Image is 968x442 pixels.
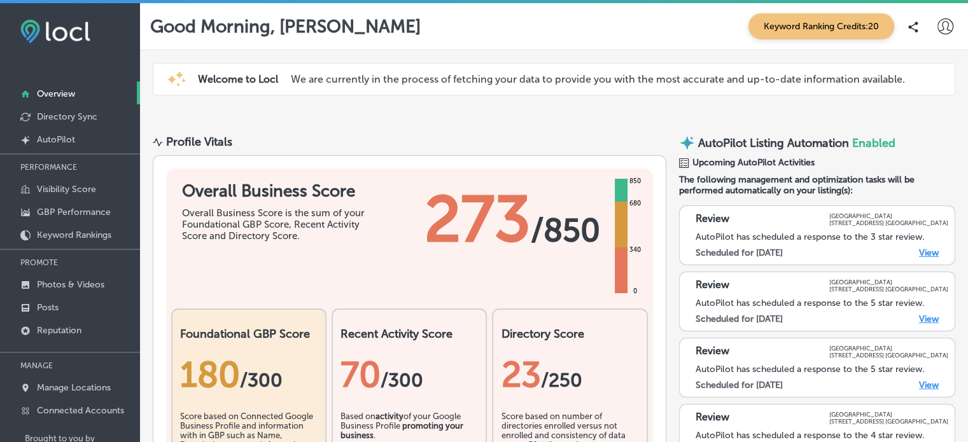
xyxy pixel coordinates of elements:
div: 680 [627,198,643,209]
span: The following management and optimization tasks will be performed automatically on your listing(s): [679,174,955,196]
p: Directory Sync [37,111,97,122]
div: Profile Vitals [166,135,232,149]
span: /300 [381,369,423,392]
div: 180 [180,354,318,396]
div: AutoPilot has scheduled a response to the 5 star review. [696,364,948,375]
div: 850 [627,176,643,186]
span: 273 [424,181,531,258]
div: 0 [631,286,640,296]
p: Photos & Videos [37,279,104,290]
label: Scheduled for [DATE] [696,314,783,324]
img: autopilot-icon [679,135,695,151]
span: / 850 [531,211,600,249]
label: Scheduled for [DATE] [696,247,783,258]
p: AutoPilot Listing Automation [698,136,849,150]
p: [STREET_ADDRESS] [GEOGRAPHIC_DATA] [829,352,948,359]
p: Review [696,279,729,293]
p: [STREET_ADDRESS] [GEOGRAPHIC_DATA] [829,418,948,425]
p: AutoPilot [37,134,75,145]
div: 70 [340,354,478,396]
span: / 300 [240,369,283,392]
span: /250 [540,369,582,392]
img: fda3e92497d09a02dc62c9cd864e3231.png [20,20,90,43]
h1: Overall Business Score [182,181,373,201]
span: Welcome to Locl [198,73,278,85]
p: We are currently in the process of fetching your data to provide you with the most accurate and u... [291,73,905,85]
p: Visibility Score [37,184,96,195]
div: AutoPilot has scheduled a response to the 4 star review. [696,430,948,441]
p: Posts [37,302,59,313]
p: [STREET_ADDRESS] [GEOGRAPHIC_DATA] [829,219,948,226]
div: Overall Business Score is the sum of your Foundational GBP Score, Recent Activity Score and Direc... [182,207,373,242]
p: Good Morning, [PERSON_NAME] [150,16,421,37]
b: activity [375,411,403,421]
label: Scheduled for [DATE] [696,380,783,390]
div: AutoPilot has scheduled a response to the 3 star review. [696,231,948,242]
p: [GEOGRAPHIC_DATA] [829,345,948,352]
h2: Recent Activity Score [340,327,478,341]
a: View [919,314,939,324]
span: Enabled [852,136,895,150]
h2: Foundational GBP Score [180,327,318,341]
p: [GEOGRAPHIC_DATA] [829,212,948,219]
p: Connected Accounts [37,405,124,416]
a: View [919,380,939,390]
div: 340 [627,245,643,255]
p: [GEOGRAPHIC_DATA] [829,411,948,418]
span: Keyword Ranking Credits: 20 [748,13,894,39]
h2: Directory Score [501,327,638,341]
p: Review [696,345,729,359]
p: GBP Performance [37,207,111,218]
p: Keyword Rankings [37,230,111,240]
p: Review [696,212,729,226]
b: promoting your business [340,421,463,440]
div: 23 [501,354,638,396]
p: Reputation [37,325,81,336]
p: Review [696,411,729,425]
p: [GEOGRAPHIC_DATA] [829,279,948,286]
div: AutoPilot has scheduled a response to the 5 star review. [696,298,948,308]
p: Manage Locations [37,382,111,393]
span: Upcoming AutoPilot Activities [692,157,815,168]
a: View [919,247,939,258]
p: Overview [37,88,75,99]
p: [STREET_ADDRESS] [GEOGRAPHIC_DATA] [829,286,948,293]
